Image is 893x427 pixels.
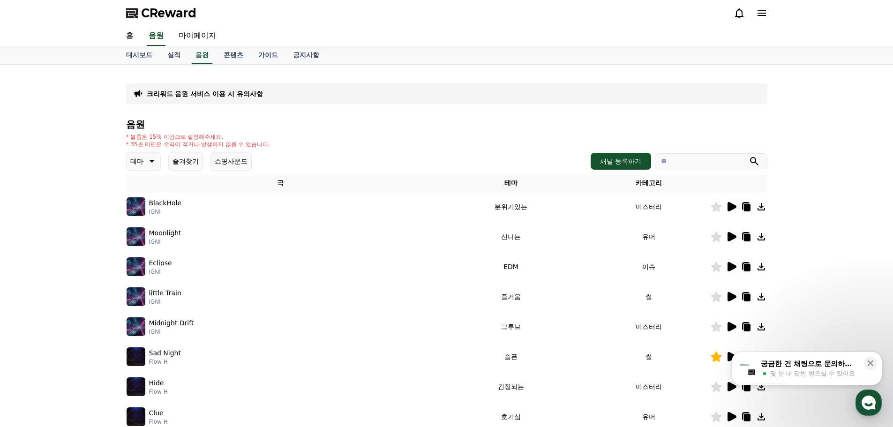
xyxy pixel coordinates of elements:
[149,258,172,268] p: Eclipse
[587,312,710,342] td: 미스터리
[591,153,651,170] button: 채널 등록하기
[435,222,587,252] td: 신나는
[435,192,587,222] td: 분위기있는
[127,257,145,276] img: music
[149,318,194,328] p: Midnight Drift
[126,119,767,129] h4: 음원
[127,407,145,426] img: music
[149,288,181,298] p: little Train
[435,372,587,402] td: 긴장되는
[285,46,327,64] a: 공지사항
[160,46,188,64] a: 실적
[149,328,194,336] p: IGNI
[587,372,710,402] td: 미스터리
[587,174,710,192] th: 카테고리
[147,89,263,98] a: 크리워드 음원 서비스 이용 시 유의사항
[435,342,587,372] td: 슬픈
[149,388,168,396] p: Flow H
[127,347,145,366] img: music
[119,46,160,64] a: 대시보드
[435,312,587,342] td: 그루브
[149,198,181,208] p: BlackHole
[130,155,143,168] p: 테마
[210,152,252,171] button: 쇼핑사운드
[127,197,145,216] img: music
[119,26,141,46] a: 홈
[435,282,587,312] td: 즐거움
[126,174,435,192] th: 곡
[171,26,224,46] a: 마이페이지
[147,26,165,46] a: 음원
[149,378,164,388] p: Hide
[149,228,181,238] p: Moonlight
[192,46,212,64] a: 음원
[149,408,164,418] p: Clue
[149,238,181,246] p: IGNI
[149,358,181,366] p: Flow H
[149,268,172,276] p: IGNI
[127,317,145,336] img: music
[127,287,145,306] img: music
[251,46,285,64] a: 가이드
[435,174,587,192] th: 테마
[126,133,270,141] p: * 볼륨은 15% 이상으로 설정해주세요.
[216,46,251,64] a: 콘텐츠
[127,227,145,246] img: music
[149,208,181,216] p: IGNI
[149,418,168,426] p: Flow H
[587,282,710,312] td: 썰
[587,192,710,222] td: 미스터리
[141,6,196,21] span: CReward
[587,342,710,372] td: 썰
[149,298,181,306] p: IGNI
[168,152,203,171] button: 즐겨찾기
[435,252,587,282] td: EDM
[126,141,270,148] p: * 35초 미만은 수익이 적거나 발생하지 않을 수 있습니다.
[149,348,181,358] p: Sad Night
[126,6,196,21] a: CReward
[127,377,145,396] img: music
[587,252,710,282] td: 이슈
[126,152,161,171] button: 테마
[587,222,710,252] td: 유머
